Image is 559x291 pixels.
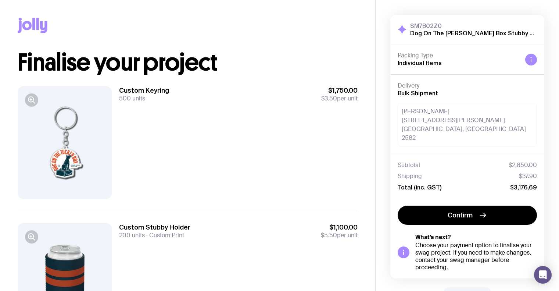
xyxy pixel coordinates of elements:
[448,211,473,220] span: Confirm
[410,29,537,37] h2: Dog On The [PERSON_NAME] Box Stubby & Key Ring Orders
[415,242,537,271] div: Choose your payment option to finalise your swag project. If you need to make changes, contact yo...
[398,82,537,89] h4: Delivery
[509,162,537,169] span: $2,850.00
[398,103,537,146] div: [PERSON_NAME] [STREET_ADDRESS][PERSON_NAME] [GEOGRAPHIC_DATA], [GEOGRAPHIC_DATA] 2582
[410,22,537,29] h3: SM7B02Z0
[398,206,537,225] button: Confirm
[119,223,190,232] h3: Custom Stubby Holder
[398,52,519,59] h4: Packing Type
[119,231,145,239] span: 200 units
[321,223,358,232] span: $1,100.00
[534,266,552,284] div: Open Intercom Messenger
[398,173,422,180] span: Shipping
[119,86,169,95] h3: Custom Keyring
[321,95,358,102] span: per unit
[398,184,441,191] span: Total (inc. GST)
[415,234,537,241] h5: What’s next?
[519,173,537,180] span: $37.90
[510,184,537,191] span: $3,176.69
[18,51,358,74] h1: Finalise your project
[398,60,442,66] span: Individual Items
[145,231,184,239] span: Custom Print
[321,86,358,95] span: $1,750.00
[321,232,358,239] span: per unit
[321,231,337,239] span: $5.50
[398,90,438,96] span: Bulk Shipment
[119,95,145,102] span: 500 units
[398,162,420,169] span: Subtotal
[321,95,337,102] span: $3.50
